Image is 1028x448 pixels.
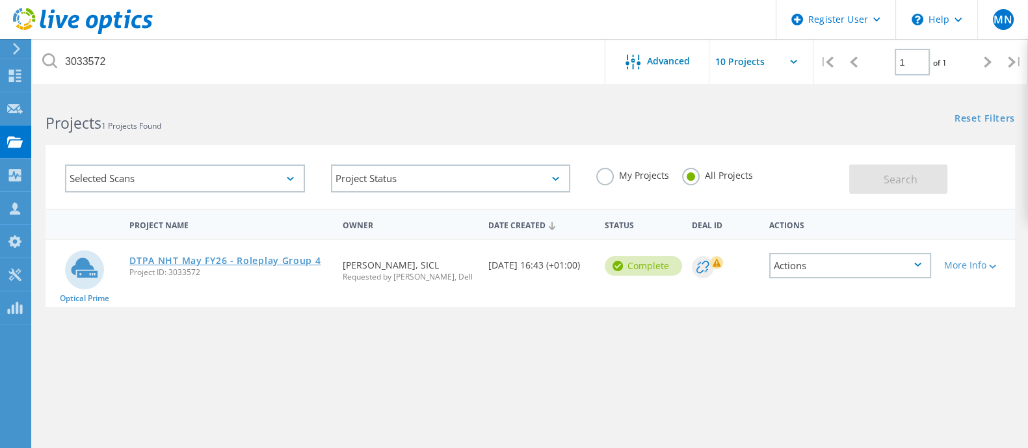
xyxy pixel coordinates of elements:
[685,212,763,236] div: Deal Id
[336,212,482,236] div: Owner
[1001,39,1028,85] div: |
[605,256,682,276] div: Complete
[682,168,753,180] label: All Projects
[647,57,690,66] span: Advanced
[849,165,947,194] button: Search
[331,165,571,192] div: Project Status
[884,172,917,187] span: Search
[813,39,840,85] div: |
[763,212,937,236] div: Actions
[955,114,1015,125] a: Reset Filters
[933,57,947,68] span: of 1
[912,14,923,25] svg: \n
[769,253,930,278] div: Actions
[994,14,1012,25] span: MN
[13,27,153,36] a: Live Optics Dashboard
[944,261,1008,270] div: More Info
[482,212,598,237] div: Date Created
[33,39,606,85] input: Search projects by name, owner, ID, company, etc
[129,256,321,265] a: DTPA NHT May FY26 - Roleplay Group 4
[129,269,330,276] span: Project ID: 3033572
[46,112,101,133] b: Projects
[482,240,598,283] div: [DATE] 16:43 (+01:00)
[336,240,482,294] div: [PERSON_NAME], SICL
[343,273,475,281] span: Requested by [PERSON_NAME], Dell
[65,165,305,192] div: Selected Scans
[123,212,336,236] div: Project Name
[101,120,161,131] span: 1 Projects Found
[60,295,109,302] span: Optical Prime
[598,212,685,236] div: Status
[596,168,669,180] label: My Projects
